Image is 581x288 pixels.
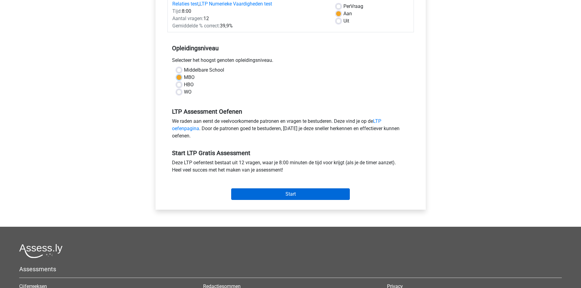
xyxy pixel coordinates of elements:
[167,57,414,66] div: Selecteer het hoogst genoten opleidingsniveau.
[199,1,272,7] a: LTP Numerieke Vaardigheden test
[231,188,350,200] input: Start
[168,15,332,22] div: 12
[172,42,409,54] h5: Opleidingsniveau
[167,159,414,176] div: Deze LTP oefentest bestaat uit 12 vragen, waar je 8:00 minuten de tijd voor krijgt (als je de tim...
[172,23,220,29] span: Gemiddelde % correct:
[184,66,224,74] label: Middelbare School
[168,8,332,15] div: 8:00
[168,22,332,30] div: 39,9%
[184,81,194,88] label: HBO
[172,16,203,21] span: Aantal vragen:
[172,108,409,115] h5: LTP Assessment Oefenen
[343,10,352,17] label: Aan
[172,149,409,157] h5: Start LTP Gratis Assessment
[19,244,63,258] img: Assessly logo
[343,17,349,25] label: Uit
[343,3,363,10] label: Vraag
[172,8,182,14] span: Tijd:
[343,3,350,9] span: Per
[184,88,192,96] label: WO
[184,74,195,81] label: MBO
[167,118,414,142] div: We raden aan eerst de veelvoorkomende patronen en vragen te bestuderen. Deze vind je op de . Door...
[19,265,562,273] h5: Assessments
